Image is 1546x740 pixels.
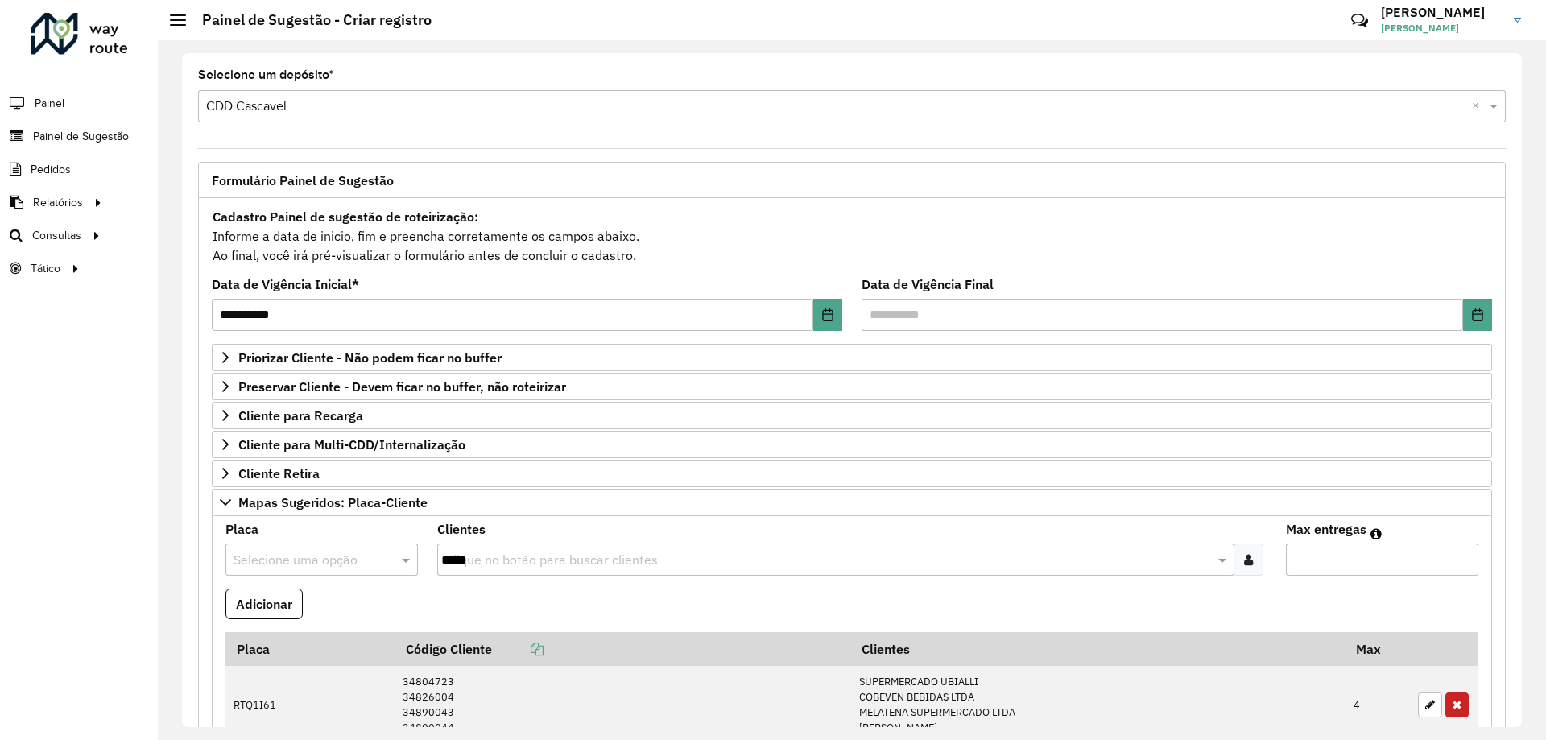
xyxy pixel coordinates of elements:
a: Contato Rápido [1342,3,1377,38]
label: Selecione um depósito [198,65,334,85]
th: Código Cliente [395,632,851,666]
a: Priorizar Cliente - Não podem ficar no buffer [212,344,1492,371]
span: Painel de Sugestão [33,128,129,145]
div: Informe a data de inicio, fim e preencha corretamente os campos abaixo. Ao final, você irá pré-vi... [212,206,1492,266]
th: Placa [225,632,395,666]
button: Choose Date [1463,299,1492,331]
label: Clientes [437,519,486,539]
h3: [PERSON_NAME] [1381,5,1502,20]
a: Preservar Cliente - Devem ficar no buffer, não roteirizar [212,373,1492,400]
button: Adicionar [225,589,303,619]
label: Max entregas [1286,519,1366,539]
span: Cliente para Multi-CDD/Internalização [238,438,465,451]
span: Cliente para Recarga [238,409,363,422]
a: Copiar [492,641,544,657]
span: Priorizar Cliente - Não podem ficar no buffer [238,351,502,364]
span: Relatórios [33,194,83,211]
span: Formulário Painel de Sugestão [212,174,394,187]
span: Preservar Cliente - Devem ficar no buffer, não roteirizar [238,380,566,393]
label: Data de Vigência Inicial [212,275,359,294]
a: Cliente Retira [212,460,1492,487]
a: Mapas Sugeridos: Placa-Cliente [212,489,1492,516]
em: Máximo de clientes que serão colocados na mesma rota com os clientes informados [1370,527,1382,540]
span: Consultas [32,227,81,244]
a: Cliente para Multi-CDD/Internalização [212,431,1492,458]
th: Clientes [850,632,1345,666]
h2: Painel de Sugestão - Criar registro [186,11,432,29]
label: Data de Vigência Final [862,275,994,294]
label: Placa [225,519,258,539]
span: Painel [35,95,64,112]
th: Max [1346,632,1410,666]
span: Cliente Retira [238,467,320,480]
span: [PERSON_NAME] [1381,21,1502,35]
span: Tático [31,260,60,277]
a: Cliente para Recarga [212,402,1492,429]
button: Choose Date [813,299,842,331]
span: Clear all [1472,97,1486,116]
span: Mapas Sugeridos: Placa-Cliente [238,496,428,509]
strong: Cadastro Painel de sugestão de roteirização: [213,209,478,225]
span: Pedidos [31,161,71,178]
